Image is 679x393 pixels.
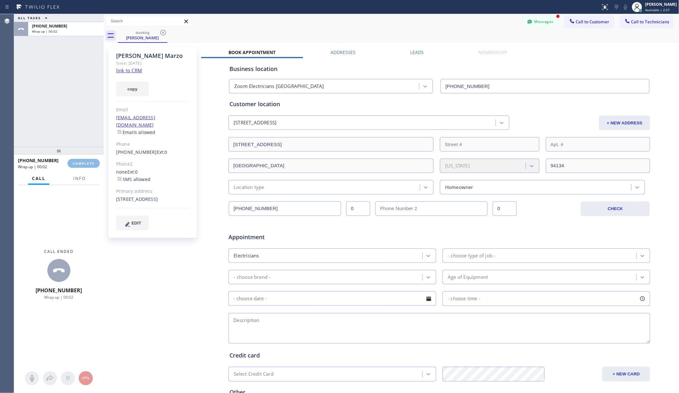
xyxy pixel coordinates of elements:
input: ZIP [546,159,651,173]
label: Addresses [331,49,355,55]
span: Call [32,176,45,181]
div: [PERSON_NAME] Marzo [116,52,189,59]
div: Phone [116,141,189,148]
label: Book Appointment [229,49,276,55]
label: Emails allowed [116,129,156,135]
input: Address [228,137,434,152]
span: Wrap up | 00:02 [32,29,57,34]
span: [PHONE_NUMBER] [36,287,82,294]
button: Call to Technicians [620,16,673,28]
a: link to CRM [116,67,142,74]
div: Phone2 [116,161,189,168]
input: SMS allowed [117,177,122,181]
input: City [228,159,434,173]
span: [PHONE_NUMBER] [32,23,67,29]
div: Primary address [116,188,189,195]
div: [STREET_ADDRESS] [234,119,276,127]
div: Since: [DATE] [116,59,189,67]
span: Wrap up | 00:02 [18,164,47,169]
button: CHECK [581,201,650,216]
div: Email [116,106,189,114]
a: [PHONE_NUMBER] [116,149,157,155]
div: Credit card [229,351,649,360]
span: - choose time - [448,295,480,302]
a: [EMAIL_ADDRESS][DOMAIN_NAME] [116,114,155,128]
button: Open directory [43,371,57,385]
span: Appointment [228,233,368,241]
div: - choose brand - [234,273,270,281]
button: ALL TASKS [14,14,54,22]
button: Mute [25,371,39,385]
div: Customer location [229,100,649,108]
label: SMS allowed [116,176,150,182]
span: Available | 2:57 [645,8,670,12]
div: Location type [234,184,264,191]
button: EDIT [116,216,149,230]
label: Leads [410,49,424,55]
button: Info [69,172,90,185]
span: Call to Technicians [631,19,669,25]
span: COMPLETE [73,161,95,166]
div: Select Credit Card [234,371,274,378]
input: Street # [440,137,539,152]
button: Messages [523,16,558,28]
span: Call ended [44,249,74,254]
span: [PHONE_NUMBER] [18,157,59,163]
button: Open dialpad [61,371,75,385]
button: Call to Customer [565,16,614,28]
label: Membership [478,49,507,55]
input: Search [106,16,192,26]
div: booking [118,30,167,35]
input: Phone Number [229,201,341,216]
div: Homeowner [445,184,473,191]
button: COMPLETE [68,159,100,168]
span: Info [73,176,86,181]
span: Ext: 0 [157,149,167,155]
div: Steve Marzo [118,28,167,42]
div: Business location [229,65,649,73]
input: Apt. # [546,137,651,152]
input: Phone Number [441,79,650,93]
input: - choose date - [228,291,436,306]
span: Ext: 0 [127,169,138,175]
input: Ext. [346,201,370,216]
span: EDIT [132,221,141,225]
button: Call [28,172,49,185]
div: Electricians [234,252,259,259]
div: [STREET_ADDRESS] [116,196,189,203]
div: none [116,169,189,183]
input: Phone Number 2 [375,201,488,216]
span: Wrap up | 00:02 [44,295,74,300]
div: Age of Equipment [448,273,488,281]
button: copy [116,82,149,96]
button: Mute [621,3,630,12]
div: - choose type of job - [448,252,495,259]
div: Zoom Electricians [GEOGRAPHIC_DATA] [234,83,324,90]
div: [PERSON_NAME] [645,2,677,7]
span: Call to Customer [576,19,610,25]
button: Hang up [79,371,93,385]
button: + NEW ADDRESS [599,115,650,130]
input: Ext. 2 [493,201,517,216]
div: [PERSON_NAME] [118,35,167,41]
input: Emails allowed [117,130,122,134]
span: ALL TASKS [18,16,41,20]
button: + NEW CARD [602,367,650,381]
